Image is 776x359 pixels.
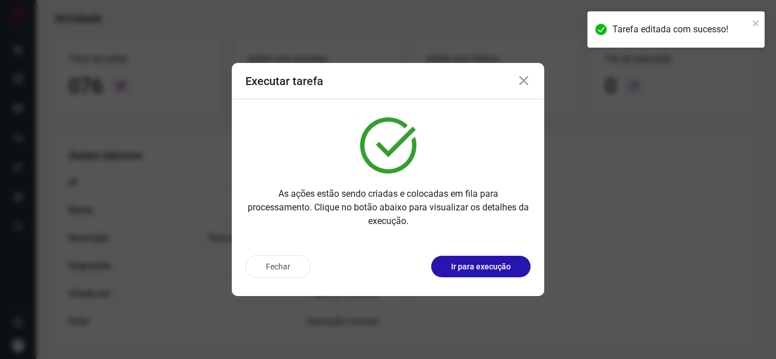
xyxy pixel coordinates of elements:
[612,23,749,36] div: Tarefa editada com sucesso!
[752,16,760,29] button: close
[451,261,511,273] p: Ir para execução
[360,117,416,174] img: verified.svg
[431,256,531,277] button: Ir para execução
[245,74,323,88] h3: Executar tarefa
[245,255,311,278] button: Fechar
[245,187,531,228] p: As ações estão sendo criadas e colocadas em fila para processamento. Clique no botão abaixo para ...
